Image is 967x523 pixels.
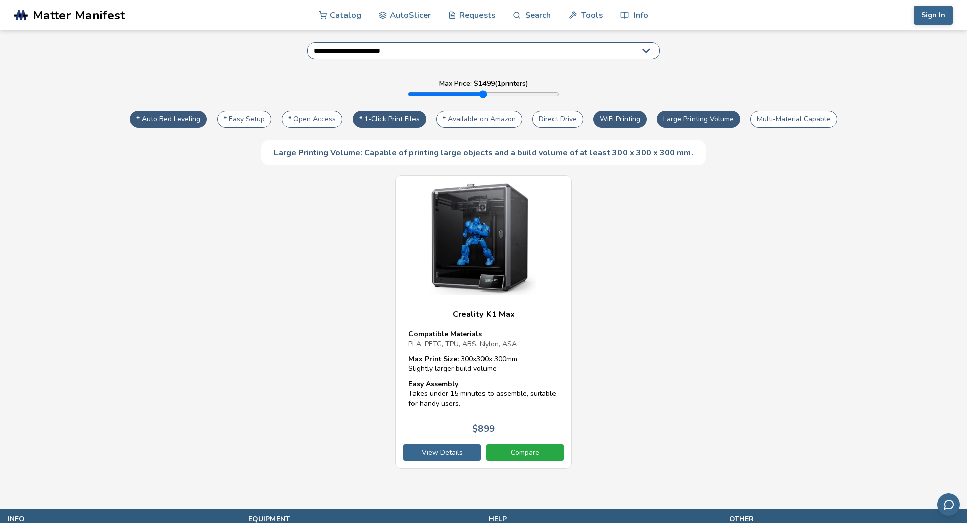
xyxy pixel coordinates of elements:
[472,424,495,434] p: $ 899
[395,175,572,469] a: Creality K1 MaxCompatible MaterialsPLA, PETG, TPU, ABS, Nylon, ASAMax Print Size: 300x300x 300mmS...
[408,379,559,409] div: Takes under 15 minutes to assemble, suitable for handy users.
[914,6,953,25] button: Sign In
[217,111,271,128] button: * Easy Setup
[130,111,207,128] button: * Auto Bed Leveling
[408,379,458,389] strong: Easy Assembly
[408,354,459,364] strong: Max Print Size:
[657,111,740,128] button: Large Printing Volume
[937,493,960,516] button: Send feedback via email
[408,339,517,349] span: PLA, PETG, TPU, ABS, Nylon, ASA
[486,444,564,461] a: Compare
[532,111,583,128] button: Direct Drive
[439,80,528,88] label: Max Price: $ 1499 ( 1 printers)
[33,8,125,22] span: Matter Manifest
[750,111,837,128] button: Multi-Material Capable
[403,444,481,461] a: View Details
[408,329,482,339] strong: Compatible Materials
[261,140,706,165] div: Large Printing Volume: Capable of printing large objects and a build volume of at least 300 x 300...
[408,309,559,319] h3: Creality K1 Max
[282,111,342,128] button: * Open Access
[436,111,522,128] button: * Available on Amazon
[593,111,647,128] button: WiFi Printing
[353,111,426,128] button: * 1-Click Print Files
[408,354,559,374] div: 300 x 300 x 300 mm Slightly larger build volume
